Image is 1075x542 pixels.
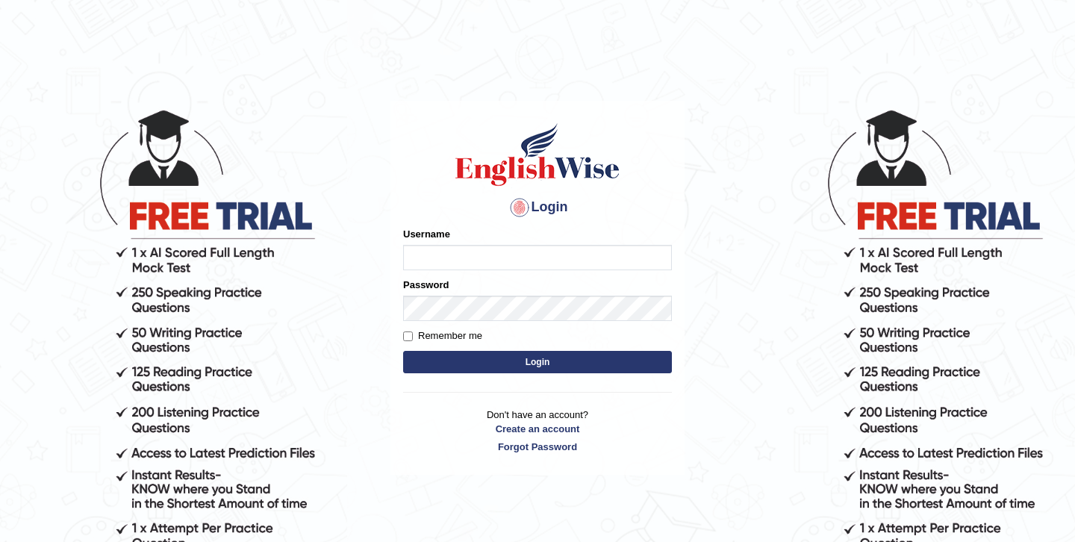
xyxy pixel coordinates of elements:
label: Username [403,227,450,241]
label: Remember me [403,328,482,343]
label: Password [403,278,449,292]
input: Remember me [403,331,413,341]
img: Logo of English Wise sign in for intelligent practice with AI [452,121,623,188]
h4: Login [403,196,672,219]
p: Don't have an account? [403,408,672,454]
a: Forgot Password [403,440,672,454]
a: Create an account [403,422,672,436]
button: Login [403,351,672,373]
